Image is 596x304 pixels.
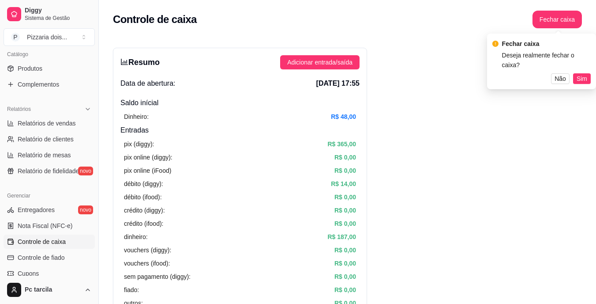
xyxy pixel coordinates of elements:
span: Produtos [18,64,42,73]
h4: Saldo inícial [120,98,360,108]
article: R$ 0,00 [334,272,356,281]
article: R$ 365,00 [327,139,356,149]
article: R$ 0,00 [334,285,356,295]
article: R$ 0,00 [334,258,356,268]
a: Complementos [4,77,95,91]
article: R$ 0,00 [334,152,356,162]
span: Pc tarcila [25,286,81,294]
span: Nota Fiscal (NFC-e) [18,221,72,230]
article: pix online (iFood) [124,166,171,175]
span: Diggy [25,7,91,15]
article: R$ 14,00 [331,179,356,189]
a: Relatório de clientes [4,132,95,146]
span: Sistema de Gestão [25,15,91,22]
button: Sim [573,73,591,84]
article: débito (diggy): [124,179,163,189]
button: Pc tarcila [4,279,95,300]
a: Entregadoresnovo [4,203,95,217]
span: Complementos [18,80,59,89]
div: Gerenciar [4,189,95,203]
a: Produtos [4,61,95,76]
h4: Entradas [120,125,360,136]
a: Cupons [4,266,95,281]
a: Controle de fiado [4,251,95,265]
span: Relatórios de vendas [18,119,76,128]
article: R$ 187,00 [327,232,356,242]
a: DiggySistema de Gestão [4,4,95,25]
article: R$ 0,00 [334,245,356,255]
h2: Controle de caixa [113,12,197,27]
article: pix online (diggy): [124,152,172,162]
span: Entregadores [18,205,55,214]
article: vouchers (diggy): [124,245,171,255]
a: Controle de caixa [4,235,95,249]
span: Relatório de clientes [18,135,74,144]
span: Relatórios [7,106,31,113]
article: sem pagamento (diggy): [124,272,191,281]
span: Cupons [18,269,39,278]
div: Deseja realmente fechar o caixa? [502,50,591,70]
span: Relatório de mesas [18,151,71,160]
div: Fechar caixa [502,39,591,49]
article: vouchers (ifood): [124,258,170,268]
span: Controle de fiado [18,253,65,262]
span: exclamation-circle [492,41,499,47]
article: dinheiro: [124,232,148,242]
article: Dinheiro: [124,112,149,122]
span: bar-chart [120,58,128,66]
article: R$ 0,00 [334,219,356,228]
a: Relatório de fidelidadenovo [4,164,95,178]
button: Não [551,73,570,84]
div: Pizzaria dois ... [27,33,67,42]
span: Relatório de fidelidade [18,167,79,175]
span: Controle de caixa [18,237,66,246]
a: Relatórios de vendas [4,116,95,130]
button: Select a team [4,28,95,46]
article: R$ 0,00 [334,192,356,202]
span: P [11,33,20,42]
article: débito (ifood): [124,192,162,202]
h3: Resumo [120,56,160,68]
article: R$ 0,00 [334,166,356,175]
button: Adicionar entrada/saída [280,55,360,69]
a: Relatório de mesas [4,148,95,162]
span: [DATE] 17:55 [316,78,360,89]
span: Adicionar entrada/saída [287,57,352,67]
article: pix (diggy): [124,139,154,149]
span: Sim [577,74,587,84]
article: R$ 48,00 [331,112,356,122]
article: crédito (diggy): [124,205,165,215]
article: fiado: [124,285,139,295]
div: Catálogo [4,47,95,61]
article: R$ 0,00 [334,205,356,215]
span: Não [555,74,566,84]
button: Fechar caixa [532,11,582,28]
a: Nota Fiscal (NFC-e) [4,219,95,233]
article: crédito (ifood): [124,219,163,228]
span: Data de abertura: [120,78,176,89]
